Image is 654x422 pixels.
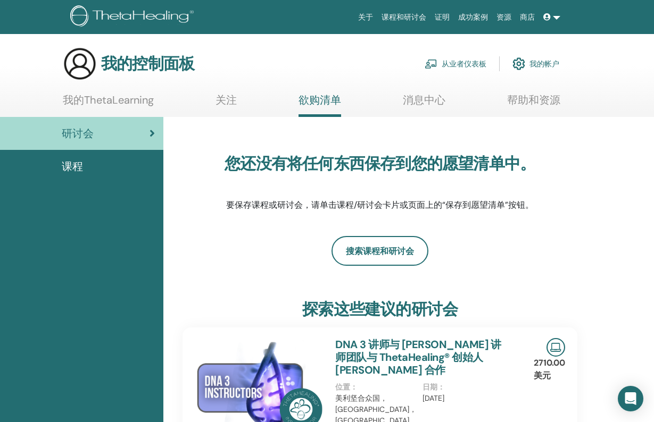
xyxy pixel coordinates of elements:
div: 打开对讲信使 [618,386,643,411]
p: 日期 ： [423,382,503,393]
img: cog.svg [512,55,525,73]
a: 欲购清单 [299,94,341,117]
p: 2710.00美元 [534,357,565,382]
img: chalkboard-teacher.svg [425,59,437,69]
a: 关注 [216,94,237,114]
a: 证明 [431,7,454,27]
img: logo.png [70,5,197,29]
h3: 探索这些建议的研讨会 [302,300,458,319]
a: 我的帐户 [512,52,559,75]
p: [DATE] [423,393,503,404]
a: 资源 [492,7,516,27]
h3: 您还没有将任何东西保存到您的愿望清单中。 [212,154,548,173]
a: 课程和研讨会 [377,7,431,27]
span: 研讨会 [62,125,94,141]
a: 我的ThetaLearning [63,94,154,114]
img: 在线直播研讨会 [547,338,565,357]
a: DNA 3 讲师与 [PERSON_NAME] 讲师团队与 ThetaHealing® 创始人 [PERSON_NAME] 合作 [335,337,501,377]
a: 搜索课程和研讨会 [332,236,428,266]
span: 课程 [62,158,83,174]
p: 位置 ： [335,382,416,393]
h3: 我的控制面板 [101,54,194,73]
a: 帮助和资源 [507,94,560,114]
a: 商店 [516,7,539,27]
a: 关于 [354,7,377,27]
img: generic-user-icon.jpg [63,47,97,81]
a: 消息中心 [403,94,445,114]
a: 成功案例 [454,7,492,27]
a: 从业者仪表板 [425,52,486,75]
p: 要保存课程或研讨会，请单击课程/研讨会卡片或页面上的“保存到愿望清单”按钮。 [212,199,548,212]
